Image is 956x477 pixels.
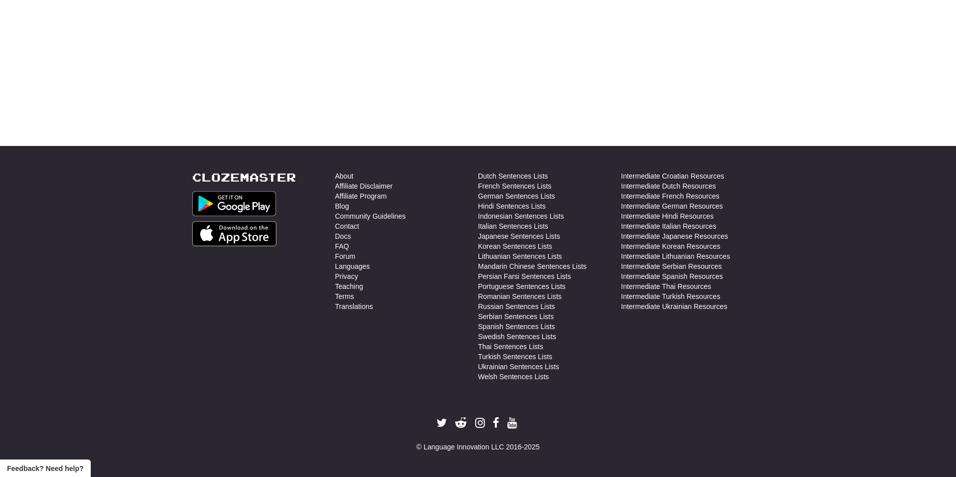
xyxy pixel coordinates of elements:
a: Intermediate Ukrainian Resources [621,301,728,311]
a: Serbian Sentences Lists [478,311,554,322]
a: About [335,171,354,181]
a: Persian Farsi Sentences Lists [478,271,571,281]
a: Clozemaster [192,171,296,184]
a: Hindi Sentences Lists [478,201,546,211]
a: Japanese Sentences Lists [478,231,560,241]
a: Contact [335,221,359,231]
a: Teaching [335,281,363,291]
a: Privacy [335,271,358,281]
a: Ukrainian Sentences Lists [478,362,560,372]
a: Mandarin Chinese Sentences Lists [478,261,587,271]
img: Get it on Google Play [192,191,277,216]
a: Intermediate Croatian Resources [621,171,724,181]
a: Dutch Sentences Lists [478,171,548,181]
a: Romanian Sentences Lists [478,291,562,301]
a: Community Guidelines [335,211,406,221]
a: Russian Sentences Lists [478,301,555,311]
a: Lithuanian Sentences Lists [478,251,562,261]
a: Blog [335,201,349,211]
a: Intermediate Thai Resources [621,281,712,291]
a: Intermediate Lithuanian Resources [621,251,730,261]
a: Portuguese Sentences Lists [478,281,566,291]
a: Languages [335,261,370,271]
a: FAQ [335,241,349,251]
a: Intermediate Serbian Resources [621,261,722,271]
a: French Sentences Lists [478,181,552,191]
a: Thai Sentences Lists [478,342,543,352]
a: Intermediate Korean Resources [621,241,721,251]
a: Welsh Sentences Lists [478,372,549,382]
span: Open feedback widget [7,463,83,473]
a: Turkish Sentences Lists [478,352,553,362]
a: Terms [335,291,354,301]
a: Korean Sentences Lists [478,241,553,251]
a: Intermediate Italian Resources [621,221,717,231]
a: Spanish Sentences Lists [478,322,555,332]
a: Intermediate Dutch Resources [621,181,716,191]
a: Affiliate Program [335,191,387,201]
a: Swedish Sentences Lists [478,332,557,342]
a: Intermediate German Resources [621,201,723,211]
a: Intermediate French Resources [621,191,720,201]
a: Intermediate Spanish Resources [621,271,723,281]
img: Get it on App Store [192,221,277,246]
a: Intermediate Hindi Resources [621,211,714,221]
a: Translations [335,301,373,311]
a: Docs [335,231,351,241]
a: German Sentences Lists [478,191,555,201]
a: Intermediate Japanese Resources [621,231,728,241]
div: © Language Innovation LLC 2016-2025 [192,442,764,452]
a: Intermediate Turkish Resources [621,291,721,301]
a: Indonesian Sentences Lists [478,211,564,221]
a: Forum [335,251,355,261]
a: Italian Sentences Lists [478,221,549,231]
a: Affiliate Disclaimer [335,181,393,191]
